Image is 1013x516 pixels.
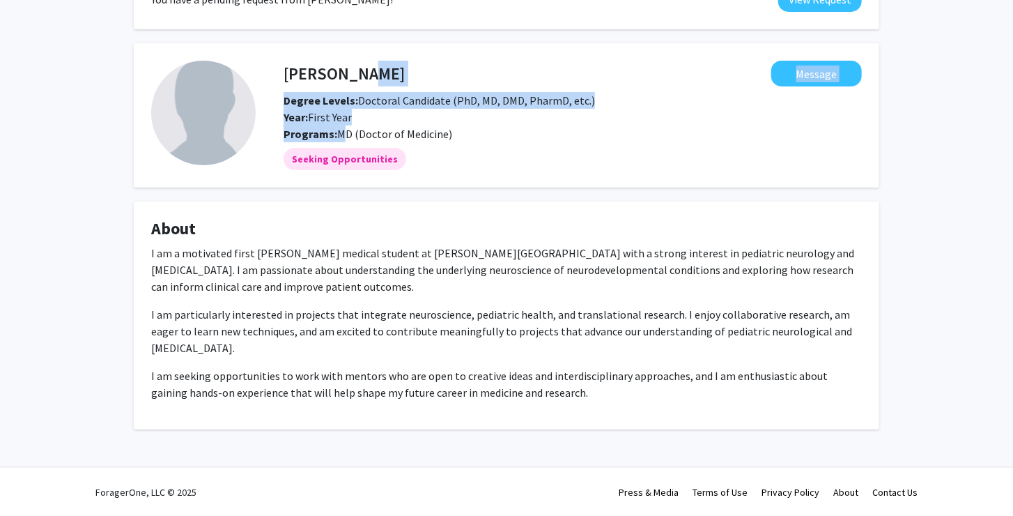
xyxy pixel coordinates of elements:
[284,148,406,170] mat-chip: Seeking Opportunities
[761,486,819,499] a: Privacy Policy
[833,486,858,499] a: About
[771,61,862,86] button: Message Samantha Hertz
[284,61,405,86] h4: [PERSON_NAME]
[284,93,595,107] span: Doctoral Candidate (PhD, MD, DMD, PharmD, etc.)
[151,219,862,239] h4: About
[284,93,358,107] b: Degree Levels:
[284,110,352,124] span: First Year
[284,110,308,124] b: Year:
[151,245,862,295] p: I am a motivated first [PERSON_NAME] medical student at [PERSON_NAME][GEOGRAPHIC_DATA] with a str...
[337,127,452,141] span: MD (Doctor of Medicine)
[151,367,862,401] p: I am seeking opportunities to work with mentors who are open to creative ideas and interdisciplin...
[284,127,337,141] b: Programs:
[693,486,748,499] a: Terms of Use
[10,453,59,506] iframe: Chat
[151,61,256,165] img: Profile Picture
[619,486,679,499] a: Press & Media
[151,306,862,356] p: I am particularly interested in projects that integrate neuroscience, pediatric health, and trans...
[872,486,918,499] a: Contact Us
